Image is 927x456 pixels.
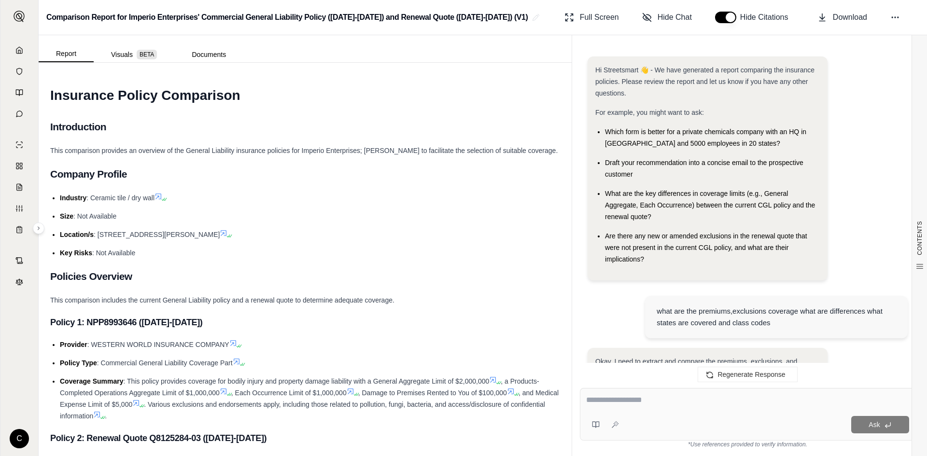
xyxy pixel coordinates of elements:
[60,212,73,220] span: Size
[50,314,560,331] h3: Policy 1: NPP8993646 ([DATE]-[DATE])
[869,421,880,428] span: Ask
[605,190,815,221] span: What are the key differences in coverage limits (e.g., General Aggregate, Each Occurrence) betwee...
[916,221,924,255] span: CONTENTS
[50,117,560,137] h2: Introduction
[73,212,116,220] span: : Not Available
[580,441,915,448] div: *Use references provided to verify information.
[50,429,560,447] h3: Policy 2: Renewal Quote Q8125284-03 ([DATE]-[DATE])
[124,377,490,385] span: : This policy provides coverage for bodily injury and property damage liability with a General Ag...
[94,231,220,238] span: : [STREET_ADDRESS][PERSON_NAME]
[87,341,229,348] span: : WESTERN WORLD INSURANCE COMPANY
[833,12,867,23] span: Download
[137,50,157,59] span: BETA
[46,9,528,26] h2: Comparison Report for Imperio Enterprises' Commercial General Liability Policy ([DATE]-[DATE]) an...
[580,12,619,23] span: Full Screen
[6,104,32,124] a: Chat
[605,159,803,178] span: Draft your recommendation into a concise email to the prospective customer
[60,401,545,420] span: . Various exclusions and endorsements apply, including those related to pollution, fungi, bacteri...
[60,377,124,385] span: Coverage Summary
[39,46,94,62] button: Report
[561,8,623,27] button: Full Screen
[6,178,32,197] a: Claim Coverage
[33,222,44,234] button: Expand sidebar
[60,359,97,367] span: Policy Type
[595,358,804,388] span: Okay, I need to extract and compare the premiums, exclusions, and coverage, and also identify the...
[658,12,692,23] span: Hide Chat
[60,249,92,257] span: Key Risks
[6,156,32,176] a: Policy Comparisons
[6,220,32,239] a: Coverage Table
[50,82,560,109] h1: Insurance Policy Comparison
[10,429,29,448] div: C
[92,249,135,257] span: : Not Available
[60,341,87,348] span: Provider
[50,147,558,154] span: This comparison provides an overview of the General Liability insurance policies for Imperio Ente...
[6,41,32,60] a: Home
[86,194,154,202] span: : Ceramic tile / dry wall
[6,272,32,291] a: Legal Search Engine
[50,296,394,304] span: This comparison includes the current General Liability policy and a renewal quote to determine ad...
[605,232,807,263] span: Are there any new or amended exclusions in the renewal quote that were not present in the current...
[94,47,174,62] button: Visuals
[595,109,704,116] span: For example, you might want to ask:
[595,66,815,97] span: Hi Streetsmart 👋 - We have generated a report comparing the insurance policies. Please review the...
[698,367,797,382] button: Regenerate Response
[60,231,94,238] span: Location/s
[814,8,871,27] button: Download
[60,377,539,397] span: , a Products-Completed Operations Aggregate Limit of $1,000,000
[6,251,32,270] a: Contract Analysis
[358,389,507,397] span: , Damage to Premises Rented to You of $100,000
[740,12,794,23] span: Hide Citations
[6,83,32,102] a: Prompt Library
[605,128,806,147] span: Which form is better for a private chemicals company with an HQ in [GEOGRAPHIC_DATA] and 5000 emp...
[638,8,696,27] button: Hide Chat
[174,47,243,62] button: Documents
[6,62,32,81] a: Documents Vault
[6,199,32,218] a: Custom Report
[657,305,896,329] div: what are the premiums,exclusions coverage what are differences what states are covered and class ...
[231,389,347,397] span: , Each Occurrence Limit of $1,000,000
[14,11,25,22] img: Expand sidebar
[50,266,560,287] h2: Policies Overview
[717,371,785,378] span: Regenerate Response
[97,359,233,367] span: : Commercial General Liability Coverage Part
[105,412,107,420] span: .
[60,194,86,202] span: Industry
[6,135,32,154] a: Single Policy
[851,416,909,433] button: Ask
[10,7,29,26] button: Expand sidebar
[50,164,560,184] h2: Company Profile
